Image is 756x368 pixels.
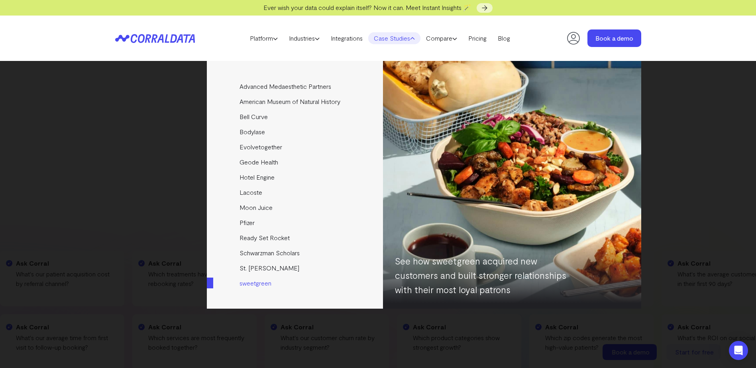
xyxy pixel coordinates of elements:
[207,185,384,200] a: Lacoste
[395,254,574,297] p: See how sweetgreen acquired new customers and built stronger relationships with their most loyal ...
[325,32,368,44] a: Integrations
[207,155,384,170] a: Geode Health
[207,260,384,276] a: St. [PERSON_NAME]
[492,32,516,44] a: Blog
[244,32,283,44] a: Platform
[368,32,420,44] a: Case Studies
[207,109,384,124] a: Bell Curve
[207,200,384,215] a: Moon Juice
[207,215,384,230] a: Pfizer
[207,79,384,94] a: Advanced Medaesthetic Partners
[420,32,463,44] a: Compare
[207,276,384,291] a: sweetgreen
[207,94,384,109] a: American Museum of Natural History
[729,341,748,360] div: Open Intercom Messenger
[587,29,641,47] a: Book a demo
[283,32,325,44] a: Industries
[207,170,384,185] a: Hotel Engine
[207,230,384,245] a: Ready Set Rocket
[463,32,492,44] a: Pricing
[263,4,471,11] span: Ever wish your data could explain itself? Now it can. Meet Instant Insights 🪄
[207,124,384,139] a: Bodylase
[207,139,384,155] a: Evolvetogether
[207,245,384,260] a: Schwarzman Scholars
